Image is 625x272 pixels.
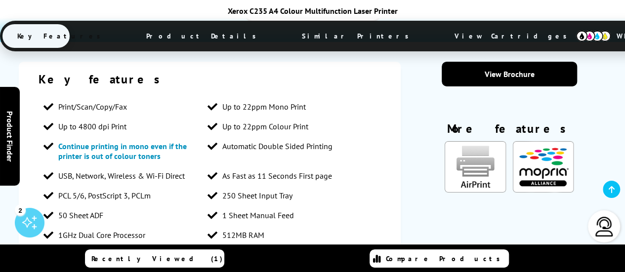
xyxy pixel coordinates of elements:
span: Print/Scan/Copy/Fax [58,102,127,112]
span: Automatic Double Sided Printing [222,141,333,151]
span: Up to 22ppm Colour Print [222,121,308,131]
span: Key Features [2,24,121,48]
span: As Fast as 11 Seconds First page [222,171,332,181]
span: View Cartridges [440,23,591,49]
div: More features [442,121,578,141]
img: user-headset-light.svg [594,217,614,236]
a: Recently Viewed (1) [85,249,224,268]
span: 250 Sheet Input Tray [222,191,292,200]
span: Up to 22ppm Mono Print [222,102,306,112]
span: 512MB RAM [222,230,264,240]
span: 1 Sheet Manual Feed [222,210,294,220]
span: 50 Sheet ADF [58,210,103,220]
span: Product Details [131,24,276,48]
span: PCL 5/6, PostScript 3, PCLm [58,191,151,200]
img: AirPrint [445,141,506,193]
img: Mopria Certified [513,141,574,193]
span: 1GHz Dual Core Processor [58,230,145,240]
span: Continue printing in mono even if the printer is out of colour toners [58,141,187,161]
span: Recently Viewed (1) [91,254,223,263]
a: Compare Products [370,249,509,268]
img: cmyk-icon.svg [576,31,611,41]
span: Similar Printers [287,24,429,48]
a: View Brochure [442,62,578,86]
span: USB, Network, Wireless & Wi-Fi Direct [58,171,185,181]
div: 2 [15,204,26,215]
div: Key features [39,72,381,87]
span: Product Finder [5,111,15,161]
span: Up to 4800 dpi Print [58,121,126,131]
a: KeyFeatureModal324 [513,185,574,194]
a: KeyFeatureModal85 [445,185,506,194]
span: Compare Products [386,254,505,263]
